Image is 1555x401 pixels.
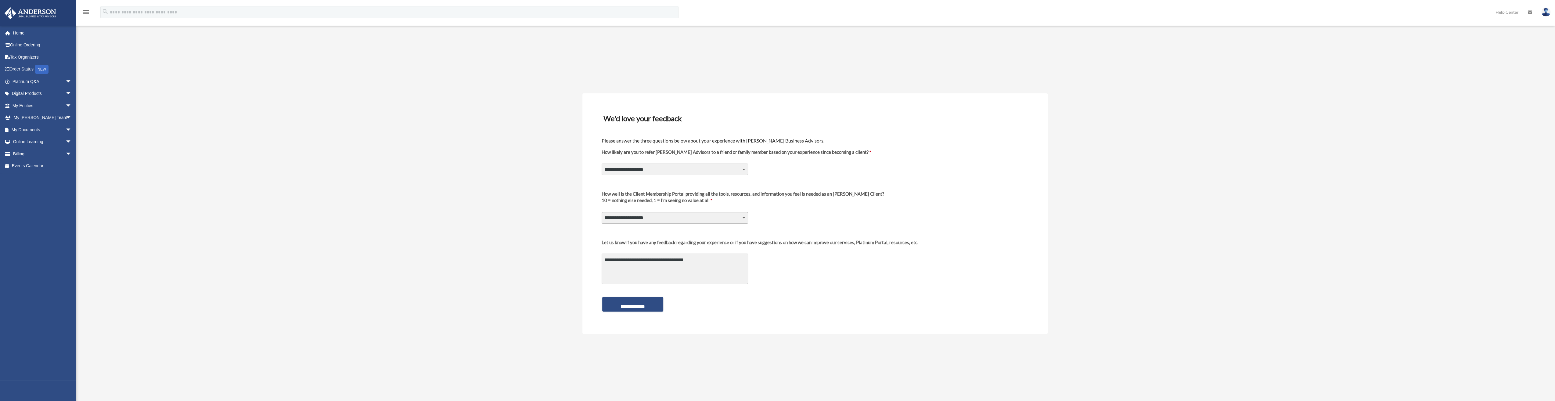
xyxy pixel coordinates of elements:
[66,124,78,136] span: arrow_drop_down
[66,99,78,112] span: arrow_drop_down
[602,191,884,208] label: 10 = nothing else needed, 1 = I'm seeing no value at all
[82,11,90,16] a: menu
[4,39,81,51] a: Online Ordering
[4,124,81,136] a: My Documentsarrow_drop_down
[66,112,78,124] span: arrow_drop_down
[4,51,81,63] a: Tax Organizers
[35,65,49,74] div: NEW
[82,9,90,16] i: menu
[602,149,871,160] label: How likely are you to refer [PERSON_NAME] Advisors to a friend or family member based on your exp...
[4,27,81,39] a: Home
[4,63,81,76] a: Order StatusNEW
[602,137,1028,144] h4: Please answer the three questions below about your experience with [PERSON_NAME] Business Advisors.
[4,112,81,124] a: My [PERSON_NAME] Teamarrow_drop_down
[602,191,884,197] div: How well is the Client Membership Portal providing all the tools, resources, and information you ...
[601,112,1029,125] h3: We'd love your feedback
[3,7,58,19] img: Anderson Advisors Platinum Portal
[4,75,81,88] a: Platinum Q&Aarrow_drop_down
[4,136,81,148] a: Online Learningarrow_drop_down
[4,160,81,172] a: Events Calendar
[4,88,81,100] a: Digital Productsarrow_drop_down
[1541,8,1550,16] img: User Pic
[66,136,78,148] span: arrow_drop_down
[4,99,81,112] a: My Entitiesarrow_drop_down
[66,148,78,160] span: arrow_drop_down
[102,8,109,15] i: search
[66,88,78,100] span: arrow_drop_down
[602,239,918,246] div: Let us know if you have any feedback regarding your experience or if you have suggestions on how ...
[4,148,81,160] a: Billingarrow_drop_down
[66,75,78,88] span: arrow_drop_down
